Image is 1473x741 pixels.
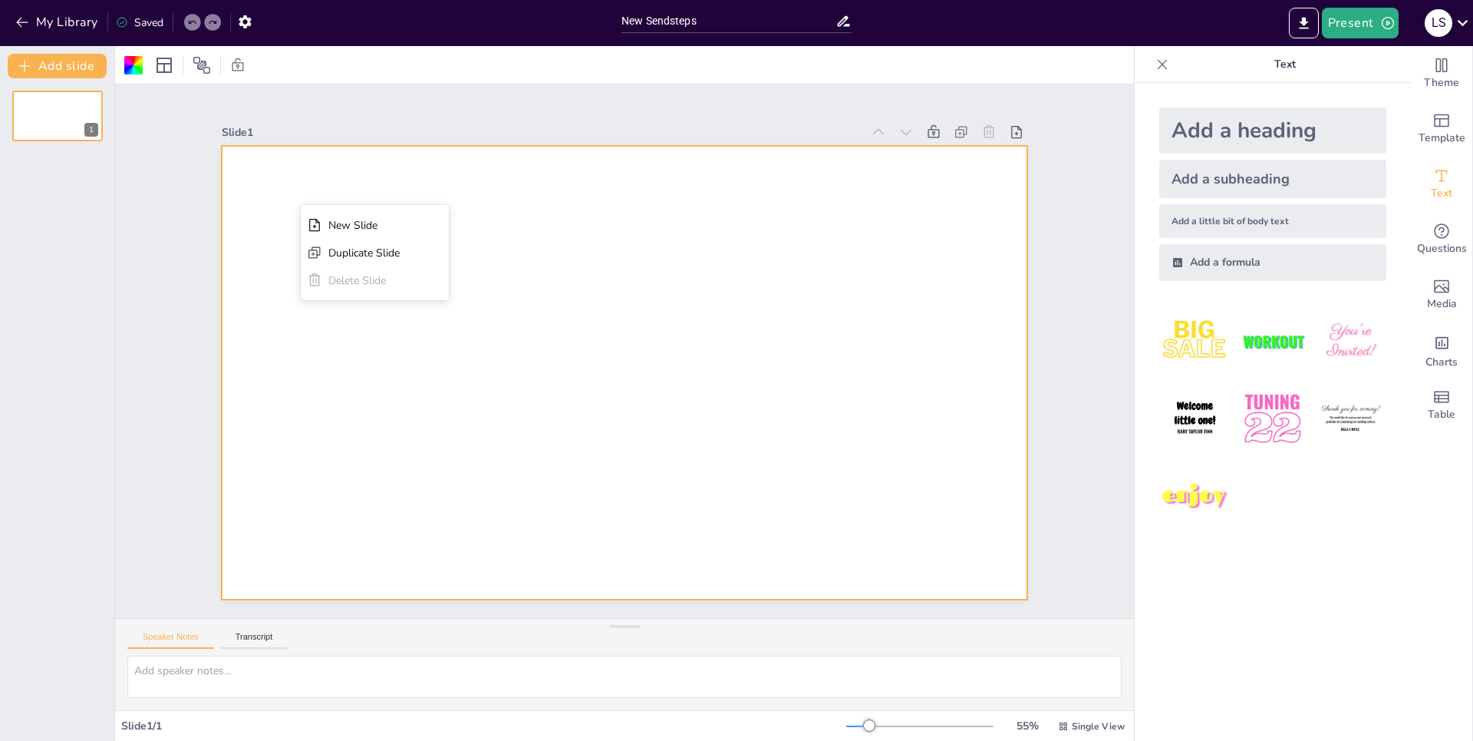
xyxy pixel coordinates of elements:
button: Speaker Notes [127,632,214,649]
span: Theme [1424,74,1459,91]
div: Add a subheading [1159,160,1386,198]
div: Add a formula [1159,244,1386,281]
div: Add images, graphics, shapes or video [1411,267,1472,323]
img: 5.jpeg [1237,383,1308,455]
span: Single View [1072,720,1125,733]
img: 1.jpeg [1159,306,1231,377]
input: Insert title [621,10,835,32]
span: Questions [1417,240,1467,257]
div: 1 [12,91,103,141]
p: Text [1175,46,1396,83]
span: Media [1427,296,1457,313]
div: Add a little bit of body text [1159,204,1386,238]
img: 6.jpeg [1315,383,1386,455]
button: L S [1425,8,1452,38]
span: Template [1419,130,1465,147]
div: Change the overall theme [1411,46,1472,101]
button: Export to PowerPoint [1289,8,1319,38]
div: New Slide [681,181,710,254]
img: 7.jpeg [1159,461,1231,533]
div: Add charts and graphs [1411,323,1472,378]
span: Table [1428,406,1455,423]
div: Saved [116,15,163,30]
div: Add a table [1411,378,1472,433]
button: Add slide [8,54,107,78]
div: 55 % [1009,719,1046,733]
span: Text [1431,185,1452,202]
div: Duplicate Slide [654,176,684,249]
span: Charts [1425,354,1458,371]
img: 4.jpeg [1159,383,1231,455]
img: 3.jpeg [1315,306,1386,377]
div: L S [1425,9,1452,37]
div: Get real-time input from your audience [1411,212,1472,267]
div: Slide 1 / 1 [121,719,846,733]
div: Delete Slide [627,170,656,243]
div: Slide 1 [783,1,930,630]
div: 1 [84,123,98,137]
div: Add a heading [1159,108,1386,154]
div: Layout [152,53,176,78]
div: Add ready made slides [1411,101,1472,157]
button: My Library [12,10,104,35]
img: 2.jpeg [1237,306,1308,377]
button: Present [1322,8,1399,38]
button: Transcript [220,632,288,649]
div: Add text boxes [1411,157,1472,212]
span: Position [193,56,211,74]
